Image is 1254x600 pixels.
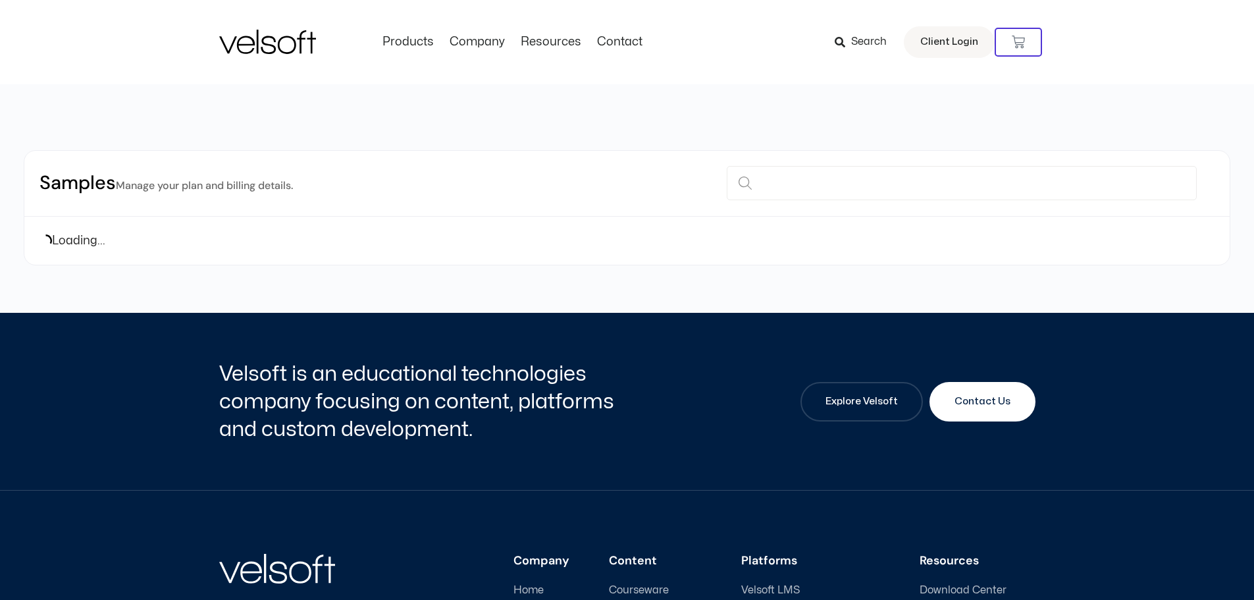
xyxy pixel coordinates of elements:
[904,26,995,58] a: Client Login
[741,584,880,597] a: Velsoft LMS
[609,584,702,597] a: Courseware
[513,554,569,568] h3: Company
[513,35,589,49] a: ResourcesMenu Toggle
[920,584,1035,597] a: Download Center
[954,394,1010,410] span: Contact Us
[920,584,1006,597] span: Download Center
[39,171,293,196] h2: Samples
[609,554,702,568] h3: Content
[116,178,293,192] small: Manage your plan and billing details.
[513,584,544,597] span: Home
[609,584,669,597] span: Courseware
[851,34,887,51] span: Search
[929,382,1035,422] a: Contact Us
[513,584,569,597] a: Home
[800,382,923,422] a: Explore Velsoft
[589,35,650,49] a: ContactMenu Toggle
[219,360,624,443] h2: Velsoft is an educational technologies company focusing on content, platforms and custom developm...
[920,34,978,51] span: Client Login
[375,35,650,49] nav: Menu
[835,31,896,53] a: Search
[375,35,442,49] a: ProductsMenu Toggle
[741,554,880,568] h3: Platforms
[825,394,898,410] span: Explore Velsoft
[52,232,105,250] span: Loading...
[741,584,800,597] span: Velsoft LMS
[442,35,513,49] a: CompanyMenu Toggle
[920,554,1035,568] h3: Resources
[219,30,316,54] img: Velsoft Training Materials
